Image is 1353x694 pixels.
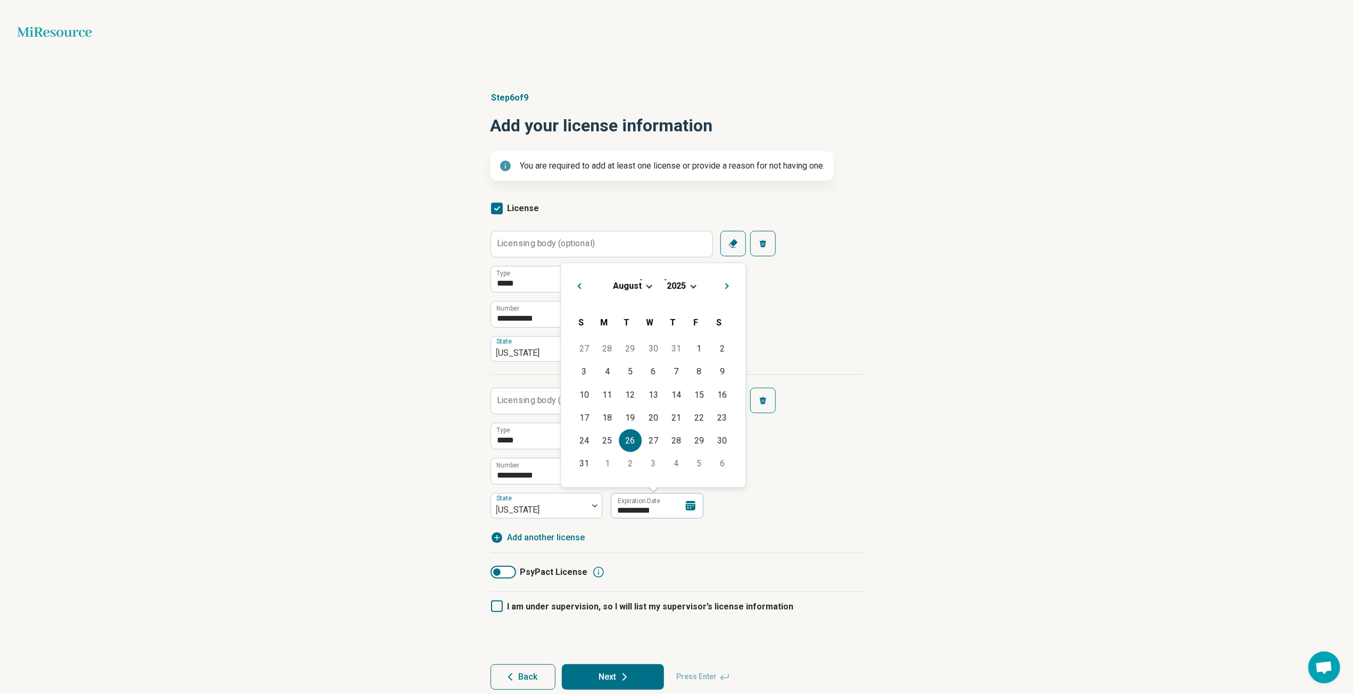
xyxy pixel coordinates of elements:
[665,452,687,475] div: Choose Thursday, September 4th, 2025
[711,360,734,383] div: Choose Saturday, August 9th, 2025
[619,429,642,452] div: Choose Tuesday, August 26th, 2025
[688,429,711,452] div: Choose Friday, August 29th, 2025
[569,276,737,291] h2: [DATE]
[596,406,619,429] div: Choose Monday, August 18th, 2025
[497,338,514,345] label: State
[596,429,619,452] div: Choose Monday, August 25th, 2025
[619,337,642,360] div: Choose Tuesday, July 29th, 2025
[642,452,665,475] div: Choose Wednesday, September 3rd, 2025
[619,406,642,429] div: Choose Tuesday, August 19th, 2025
[688,406,711,429] div: Choose Friday, August 22nd, 2025
[519,673,538,681] span: Back
[665,337,687,360] div: Choose Thursday, July 31st, 2025
[596,383,619,406] div: Choose Monday, August 11th, 2025
[497,270,511,277] label: Type
[711,429,734,452] div: Choose Saturday, August 30th, 2025
[619,360,642,383] div: Choose Tuesday, August 5th, 2025
[560,263,746,488] div: Choose Date
[612,280,642,291] button: August
[688,452,711,475] div: Choose Friday, September 5th, 2025
[520,566,588,579] span: PsyPact License
[508,203,539,213] span: License
[562,664,664,690] button: Next
[665,383,687,406] div: Choose Thursday, August 14th, 2025
[613,281,642,291] span: August
[688,383,711,406] div: Choose Friday, August 15th, 2025
[667,281,686,291] span: 2025
[688,337,711,360] div: Choose Friday, August 1st, 2025
[569,276,586,293] button: Previous Month
[711,452,734,475] div: Choose Saturday, September 6th, 2025
[711,337,734,360] div: Choose Saturday, August 2nd, 2025
[497,305,520,312] label: Number
[508,601,794,612] span: I am under supervision, so I will list my supervisor’s license information
[497,427,511,433] label: Type
[491,423,712,449] input: credential.licenses.1.name
[670,317,676,328] span: T
[642,360,665,383] div: Choose Wednesday, August 6th, 2025
[508,531,585,544] span: Add another license
[600,317,608,328] span: M
[491,531,585,544] button: Add another license
[573,429,596,452] div: Choose Sunday, August 24th, 2025
[596,452,619,475] div: Choose Monday, September 1st, 2025
[573,337,596,360] div: Choose Sunday, July 27th, 2025
[573,360,596,383] div: Choose Sunday, August 3rd, 2025
[573,337,734,475] div: Month August, 2025
[497,462,520,469] label: Number
[665,360,687,383] div: Choose Thursday, August 7th, 2025
[491,113,863,138] h1: Add your license information
[578,317,584,328] span: S
[665,429,687,452] div: Choose Thursday, August 28th, 2025
[596,337,619,360] div: Choose Monday, July 28th, 2025
[646,317,653,328] span: W
[497,239,595,248] label: Licensing body (optional)
[491,664,555,690] button: Back
[497,495,514,502] label: State
[619,383,642,406] div: Choose Tuesday, August 12th, 2025
[491,91,863,104] p: Step 6 of 9
[642,429,665,452] div: Choose Wednesday, August 27th, 2025
[665,406,687,429] div: Choose Thursday, August 21st, 2025
[642,337,665,360] div: Choose Wednesday, July 30th, 2025
[711,383,734,406] div: Choose Saturday, August 16th, 2025
[624,317,630,328] span: T
[1308,651,1340,683] div: Open chat
[573,452,596,475] div: Choose Sunday, August 31st, 2025
[666,280,686,291] button: 2025
[573,406,596,429] div: Choose Sunday, August 17th, 2025
[720,276,737,293] button: Next Month
[688,360,711,383] div: Choose Friday, August 8th, 2025
[670,664,736,690] span: Press Enter
[520,160,825,172] p: You are required to add at least one license or provide a reason for not having one.
[497,396,595,405] label: Licensing body (optional)
[716,317,721,328] span: S
[491,266,712,292] input: credential.licenses.0.name
[642,383,665,406] div: Choose Wednesday, August 13th, 2025
[573,383,596,406] div: Choose Sunday, August 10th, 2025
[711,406,734,429] div: Choose Saturday, August 23rd, 2025
[693,317,698,328] span: F
[596,360,619,383] div: Choose Monday, August 4th, 2025
[642,406,665,429] div: Choose Wednesday, August 20th, 2025
[619,452,642,475] div: Choose Tuesday, September 2nd, 2025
